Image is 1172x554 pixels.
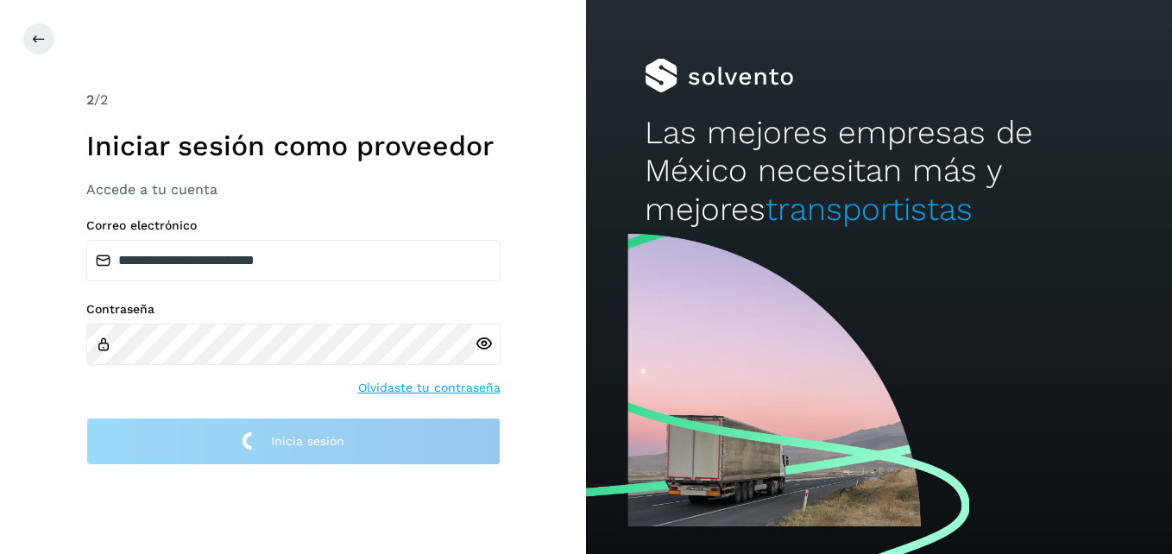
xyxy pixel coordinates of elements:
div: /2 [86,90,501,110]
a: Olvidaste tu contraseña [358,379,501,397]
button: Inicia sesión [86,418,501,465]
h3: Accede a tu cuenta [86,181,501,198]
label: Correo electrónico [86,218,501,233]
span: 2 [86,91,94,108]
span: Inicia sesión [271,435,344,447]
h1: Iniciar sesión como proveedor [86,129,501,162]
h2: Las mejores empresas de México necesitan más y mejores [645,114,1113,229]
span: transportistas [766,191,973,228]
label: Contraseña [86,302,501,317]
